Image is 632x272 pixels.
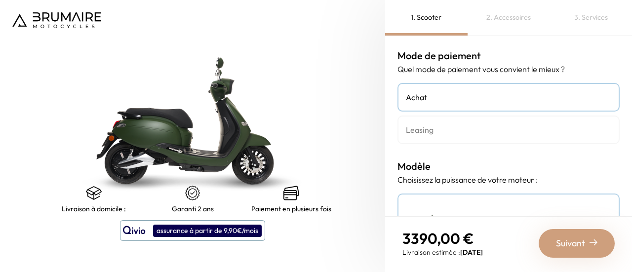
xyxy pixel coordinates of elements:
p: Livraison estimée : [402,247,483,257]
p: Livraison à domicile : [62,205,126,213]
a: Leasing [397,116,620,144]
div: assurance à partir de 9,90€/mois [153,225,262,237]
h4: Achat [406,91,611,103]
p: Choisissez la puissance de votre moteur : [397,174,620,186]
h3: Mode de paiement [397,48,620,63]
img: shipping.png [86,185,102,201]
p: Quel mode de paiement vous convient le mieux ? [397,63,620,75]
p: Paiement en plusieurs fois [251,205,331,213]
span: [DATE] [460,248,483,257]
h4: Leasing [406,124,611,136]
img: Scooter [403,199,453,249]
img: right-arrow-2.png [590,238,597,246]
img: certificat-de-garantie.png [185,185,200,201]
span: Suivant [556,236,585,250]
p: Garanti 2 ans [172,205,214,213]
img: credit-cards.png [283,185,299,201]
span: 3390,00 € [402,229,474,248]
img: Logo de Brumaire [12,12,101,28]
img: logo qivio [123,225,146,236]
button: assurance à partir de 9,90€/mois [120,220,265,241]
h3: Modèle [397,159,620,174]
